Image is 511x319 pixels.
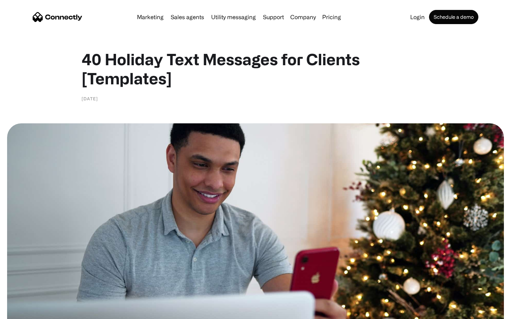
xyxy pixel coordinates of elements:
a: Utility messaging [208,14,259,20]
a: Sales agents [168,14,207,20]
div: Company [290,12,316,22]
a: Login [407,14,428,20]
a: Support [260,14,287,20]
h1: 40 Holiday Text Messages for Clients [Templates] [82,50,429,88]
a: Marketing [134,14,166,20]
div: Company [288,12,318,22]
a: Pricing [319,14,344,20]
div: [DATE] [82,95,98,102]
a: home [33,12,82,22]
aside: Language selected: English [7,307,43,317]
a: Schedule a demo [429,10,478,24]
ul: Language list [14,307,43,317]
